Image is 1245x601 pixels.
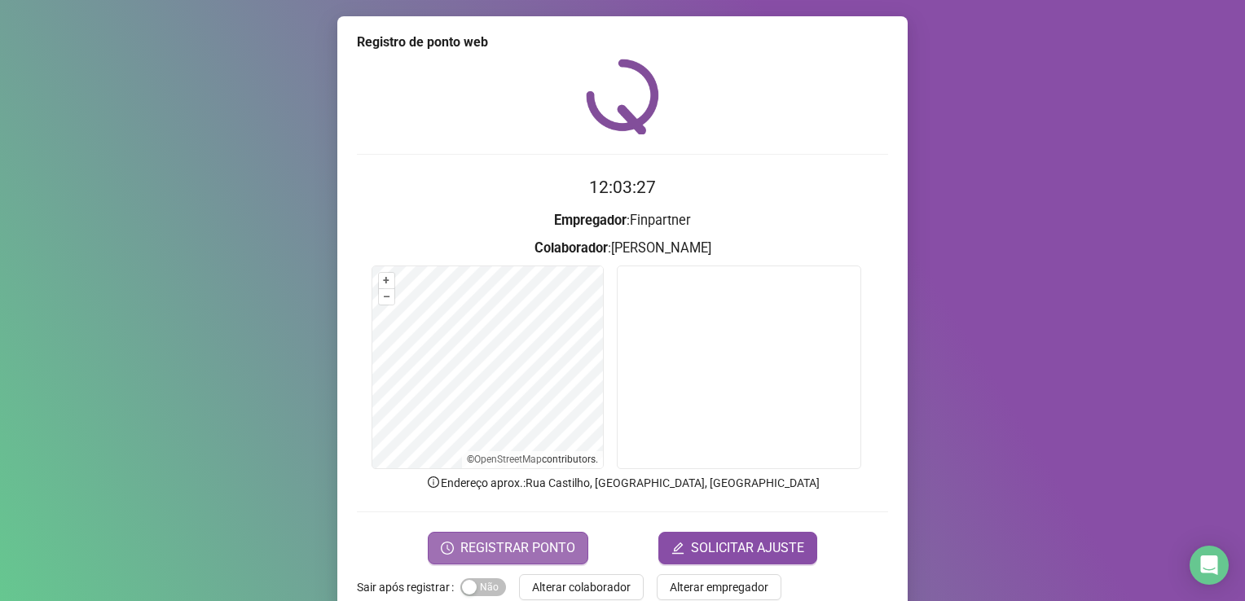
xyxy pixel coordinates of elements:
button: – [379,289,394,305]
button: editSOLICITAR AJUSTE [658,532,817,564]
time: 12:03:27 [589,178,656,197]
div: Registro de ponto web [357,33,888,52]
button: Alterar colaborador [519,574,644,600]
span: edit [671,542,684,555]
div: Open Intercom Messenger [1190,546,1229,585]
span: info-circle [426,475,441,489]
span: clock-circle [441,542,454,555]
button: + [379,273,394,288]
span: Alterar colaborador [532,578,631,596]
img: QRPoint [586,59,659,134]
strong: Colaborador [535,240,608,256]
strong: Empregador [554,213,627,228]
span: Alterar empregador [670,578,768,596]
h3: : [PERSON_NAME] [357,238,888,259]
a: OpenStreetMap [474,454,542,465]
p: Endereço aprox. : Rua Castilho, [GEOGRAPHIC_DATA], [GEOGRAPHIC_DATA] [357,474,888,492]
h3: : Finpartner [357,210,888,231]
label: Sair após registrar [357,574,460,600]
button: Alterar empregador [657,574,781,600]
span: SOLICITAR AJUSTE [691,538,804,558]
span: REGISTRAR PONTO [460,538,575,558]
button: REGISTRAR PONTO [428,532,588,564]
li: © contributors. [467,454,598,465]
